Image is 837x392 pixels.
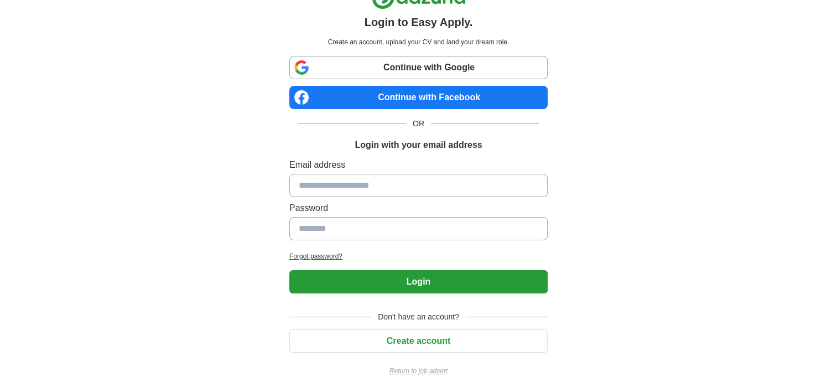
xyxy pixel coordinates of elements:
h1: Login with your email address [355,138,482,152]
a: Create account [289,336,548,345]
a: Return to job advert [289,366,548,376]
span: Don't have an account? [371,311,466,323]
button: Create account [289,329,548,353]
p: Create an account, upload your CV and land your dream role. [292,37,545,47]
a: Continue with Facebook [289,86,548,109]
a: Forgot password? [289,251,548,261]
a: Continue with Google [289,56,548,79]
span: OR [406,118,431,130]
button: Login [289,270,548,293]
label: Email address [289,158,548,172]
label: Password [289,202,548,215]
h1: Login to Easy Apply. [365,14,473,30]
